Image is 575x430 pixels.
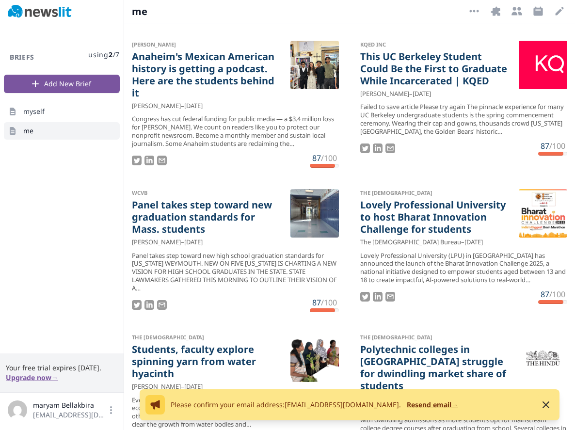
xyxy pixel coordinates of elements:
img: LinkedIn Share [144,156,154,165]
span: /100 [321,153,337,163]
img: Email story [157,156,167,165]
span: → [51,373,58,382]
span: [PERSON_NAME] – [132,238,184,247]
span: me [23,126,33,136]
span: [PERSON_NAME] – [132,101,184,111]
div: The [DEMOGRAPHIC_DATA] [132,334,283,341]
span: Your free trial expires [DATE]. [6,363,118,373]
img: LinkedIn Share [373,143,383,153]
span: 87 [312,153,321,163]
img: LinkedIn Share [373,292,383,302]
span: using / 7 [88,50,120,60]
div: KQED Inc [360,41,511,48]
span: [PERSON_NAME] – [360,89,413,98]
a: Students, faculty explore spinning yarn from water hyacinth [132,343,283,380]
img: Tweet [132,156,142,165]
span: maryam Bellakbira [33,400,106,410]
span: → [451,400,458,409]
div: Lovely Professional University (LPU) in [GEOGRAPHIC_DATA] has announced the launch of the Bharat ... [360,252,567,285]
button: Resend email [407,400,458,410]
img: Email story [157,300,167,310]
span: /100 [549,141,565,151]
a: Anaheim's Mexican American history is getting a podcast. Here are the students behind it [132,50,283,99]
button: Upgrade now [6,373,58,382]
img: Email story [385,292,395,302]
img: Tweet [132,300,142,310]
div: Congress has cut federal funding for public media — a $3.4 million loss for [PERSON_NAME]. We cou... [132,115,339,148]
a: me [4,122,120,140]
img: LinkedIn Share [144,300,154,310]
span: 87 [312,297,321,308]
div: [PERSON_NAME] [132,41,283,48]
span: /100 [321,297,337,308]
span: myself [23,107,45,116]
span: Please confirm your email address: [EMAIL_ADDRESS][DOMAIN_NAME] . [171,400,403,409]
span: [EMAIL_ADDRESS][DOMAIN_NAME] [33,410,106,420]
img: Tweet [360,292,370,302]
div: The [DEMOGRAPHIC_DATA] [360,189,511,197]
time: [DATE] [184,101,203,111]
span: [PERSON_NAME] – [132,382,184,391]
button: Add New Brief [4,75,120,93]
div: The [DEMOGRAPHIC_DATA] [360,334,511,341]
span: 87 [541,141,549,151]
span: 2 [109,50,113,59]
time: [DATE] [464,238,483,247]
h3: Briefs [4,52,40,62]
time: [DATE] [184,238,203,247]
a: myself [4,103,120,120]
span: The [DEMOGRAPHIC_DATA] Bureau – [360,238,464,247]
img: Email story [385,143,395,153]
a: Lovely Professional University to host Bharat Innovation Challenge for students [360,199,511,235]
button: maryam Bellakbira[EMAIL_ADDRESS][DOMAIN_NAME] [8,400,116,420]
time: [DATE] [184,382,203,391]
a: Polytechnic colleges in [GEOGRAPHIC_DATA] struggle for dwindling market share of students [360,343,511,392]
div: Panel takes step toward new high school graduation standards for [US_STATE] WEYMOUTH. NEW ON FIVE... [132,252,339,292]
div: WCVB [132,189,283,197]
a: This UC Berkeley Student Could Be the First to Graduate While Incarcerated | KQED [360,50,511,87]
span: me [132,5,171,18]
img: Tweet [360,143,370,153]
span: 87 [541,289,549,300]
time: [DATE] [413,89,431,98]
div: Failed to save article Please try again The pinnacle experience for many UC Berkeley undergraduat... [360,103,567,136]
a: Panel takes step toward new graduation standards for Mass. students [132,199,283,235]
span: /100 [549,289,565,300]
img: Newslit [8,5,72,18]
